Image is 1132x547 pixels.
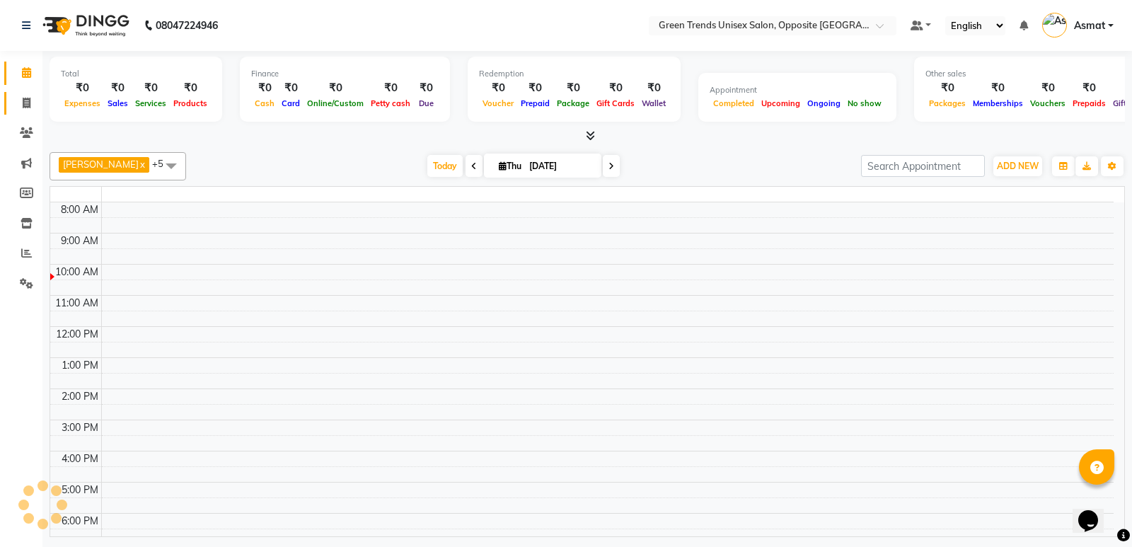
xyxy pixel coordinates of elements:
span: Prepaid [517,98,553,108]
span: Upcoming [758,98,804,108]
div: ₹0 [517,80,553,96]
span: Cash [251,98,278,108]
span: Sales [104,98,132,108]
div: ₹0 [170,80,211,96]
span: Prepaids [1069,98,1109,108]
div: ₹0 [278,80,304,96]
a: x [139,159,145,170]
div: 9:00 AM [58,234,101,248]
span: [PERSON_NAME] [63,159,139,170]
span: Expenses [61,98,104,108]
img: logo [36,6,133,45]
div: 11:00 AM [52,296,101,311]
div: 1:00 PM [59,358,101,373]
span: Completed [710,98,758,108]
div: 5:00 PM [59,483,101,497]
div: ₹0 [304,80,367,96]
span: Petty cash [367,98,414,108]
div: ₹0 [553,80,593,96]
div: 12:00 PM [53,327,101,342]
input: Search Appointment [861,155,985,177]
span: Packages [925,98,969,108]
span: Vouchers [1027,98,1069,108]
div: ₹0 [593,80,638,96]
div: ₹0 [969,80,1027,96]
div: ₹0 [132,80,170,96]
div: 8:00 AM [58,202,101,217]
div: 10:00 AM [52,265,101,280]
div: ₹0 [61,80,104,96]
iframe: chat widget [1073,490,1118,533]
div: 4:00 PM [59,451,101,466]
div: ₹0 [479,80,517,96]
span: Wallet [638,98,669,108]
span: Services [132,98,170,108]
div: 2:00 PM [59,389,101,404]
div: ₹0 [104,80,132,96]
div: Redemption [479,68,669,80]
span: Voucher [479,98,517,108]
div: ₹0 [367,80,414,96]
div: ₹0 [925,80,969,96]
div: 3:00 PM [59,420,101,435]
span: Today [427,155,463,177]
span: ADD NEW [997,161,1039,171]
div: Total [61,68,211,80]
input: 2025-09-04 [525,156,596,177]
span: Thu [495,161,525,171]
div: ₹0 [1027,80,1069,96]
div: Appointment [710,84,885,96]
div: 6:00 PM [59,514,101,529]
div: ₹0 [414,80,439,96]
span: Gift Cards [593,98,638,108]
span: Package [553,98,593,108]
span: Asmat [1074,18,1105,33]
div: Finance [251,68,439,80]
div: ₹0 [251,80,278,96]
span: Online/Custom [304,98,367,108]
img: Asmat [1042,13,1067,38]
span: Due [415,98,437,108]
span: Memberships [969,98,1027,108]
span: Products [170,98,211,108]
span: +5 [152,158,174,169]
div: ₹0 [1069,80,1109,96]
div: ₹0 [638,80,669,96]
span: Card [278,98,304,108]
span: Ongoing [804,98,844,108]
b: 08047224946 [156,6,218,45]
button: ADD NEW [993,156,1042,176]
span: No show [844,98,885,108]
